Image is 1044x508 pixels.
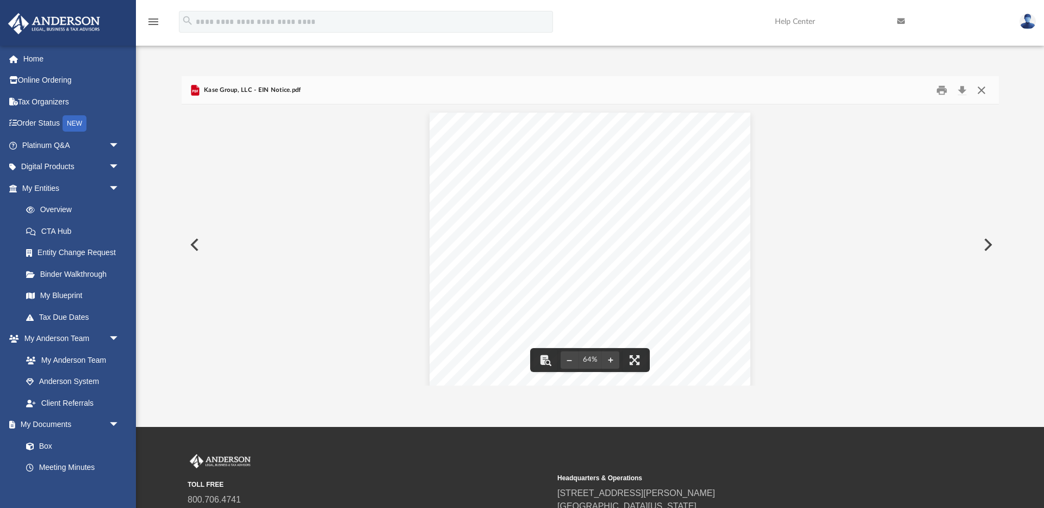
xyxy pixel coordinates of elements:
button: Print [931,82,953,98]
div: NEW [63,115,86,132]
a: Digital Productsarrow_drop_down [8,156,136,178]
button: Zoom out [561,348,578,372]
span: arrow_drop_down [109,177,130,200]
button: Zoom in [602,348,619,372]
a: Client Referrals [15,392,130,414]
div: Current zoom level [578,356,602,363]
img: Anderson Advisors Platinum Portal [188,454,253,468]
a: Online Ordering [8,70,136,91]
a: [STREET_ADDRESS][PERSON_NAME] [557,488,715,498]
a: Overview [15,199,136,221]
a: Order StatusNEW [8,113,136,135]
a: Anderson System [15,371,130,393]
span: Kase Group, LLC - EIN Notice.pdf [202,85,301,95]
i: menu [147,15,160,28]
span: arrow_drop_down [109,156,130,178]
button: Enter fullscreen [623,348,647,372]
a: My Blueprint [15,285,130,307]
div: Preview [182,76,999,386]
a: Home [8,48,136,70]
a: Binder Walkthrough [15,263,136,285]
img: User Pic [1020,14,1036,29]
button: Next File [975,230,999,260]
a: My Documentsarrow_drop_down [8,414,130,436]
a: Tax Due Dates [15,306,136,328]
small: Headquarters & Operations [557,473,919,483]
span: arrow_drop_down [109,328,130,350]
button: Download [953,82,972,98]
button: Toggle findbar [533,348,557,372]
img: Anderson Advisors Platinum Portal [5,13,103,34]
span: arrow_drop_down [109,134,130,157]
a: Platinum Q&Aarrow_drop_down [8,134,136,156]
a: My Anderson Teamarrow_drop_down [8,328,130,350]
a: CTA Hub [15,220,136,242]
i: search [182,15,194,27]
span: arrow_drop_down [109,414,130,436]
a: Box [15,435,125,457]
a: My Entitiesarrow_drop_down [8,177,136,199]
a: My Anderson Team [15,349,125,371]
div: Document Viewer [182,104,999,385]
a: menu [147,21,160,28]
a: Entity Change Request [15,242,136,264]
button: Close [972,82,991,98]
a: Meeting Minutes [15,457,130,479]
div: Page 1 [430,104,750,399]
button: Previous File [182,230,206,260]
a: Tax Organizers [8,91,136,113]
div: File preview [182,104,999,385]
small: TOLL FREE [188,480,550,490]
a: 800.706.4741 [188,495,241,504]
